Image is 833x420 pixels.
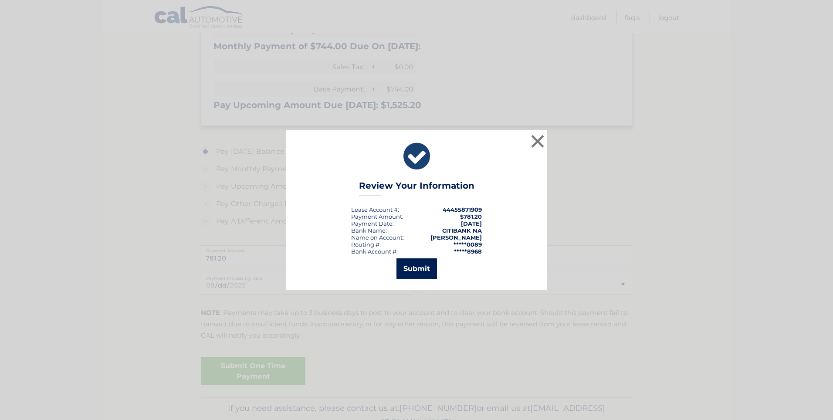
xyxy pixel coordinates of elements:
[443,206,482,213] strong: 44455871909
[351,241,381,248] div: Routing #:
[351,220,394,227] div: :
[351,213,403,220] div: Payment Amount:
[359,180,474,196] h3: Review Your Information
[461,220,482,227] span: [DATE]
[351,234,404,241] div: Name on Account:
[351,220,393,227] span: Payment Date
[442,227,482,234] strong: CITIBANK NA
[529,132,546,150] button: ×
[396,258,437,279] button: Submit
[351,206,399,213] div: Lease Account #:
[430,234,482,241] strong: [PERSON_NAME]
[351,248,398,255] div: Bank Account #:
[351,227,387,234] div: Bank Name:
[460,213,482,220] span: $781.20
